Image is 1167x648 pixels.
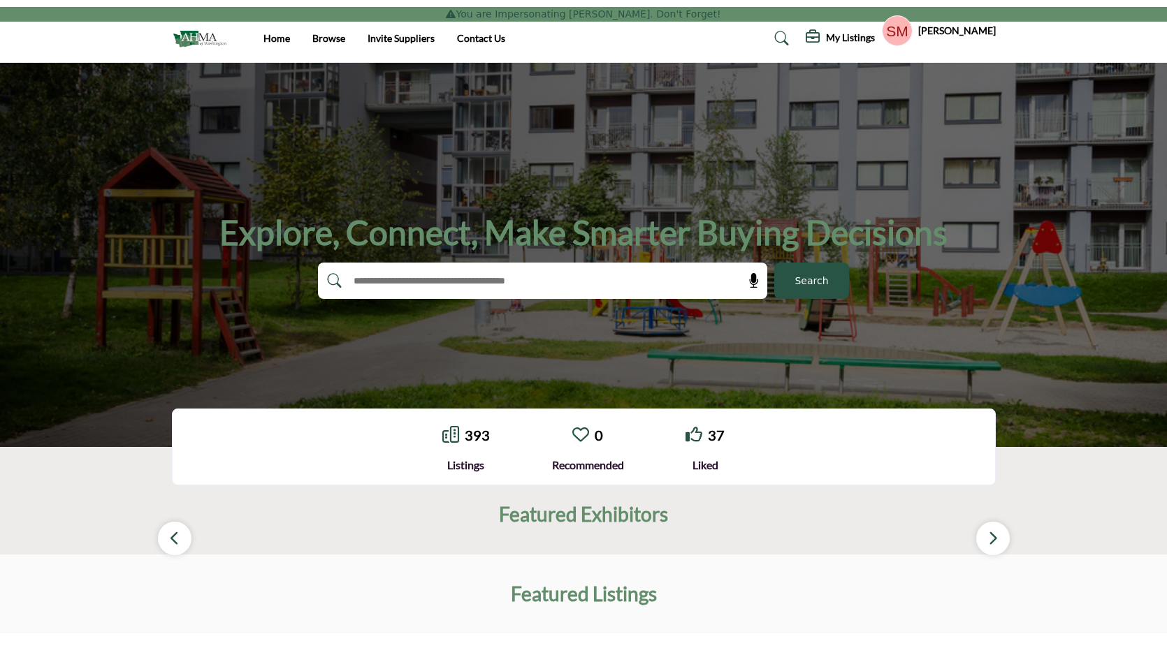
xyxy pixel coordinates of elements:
button: Search [774,263,849,299]
i: Go to Liked [686,426,702,443]
h2: Featured Listings [511,582,657,606]
div: Liked [686,457,725,473]
h5: [PERSON_NAME] [918,24,996,38]
a: Go to Recommended [572,426,589,445]
a: 37 [708,427,725,443]
a: Browse [312,32,345,44]
button: Show hide supplier dropdown [882,15,913,46]
a: 393 [465,427,490,443]
h1: Explore, Connect, Make Smarter Buying Decisions [219,211,948,254]
a: 0 [595,427,603,443]
span: Search [795,274,828,288]
h5: My Listings [826,31,875,44]
a: Home [263,32,290,44]
a: Contact Us [457,32,505,44]
h2: Featured Exhibitors [499,503,668,526]
img: Site Logo [172,27,234,50]
div: My Listings [806,30,875,47]
a: Invite Suppliers [368,32,435,44]
a: Search [761,27,798,50]
div: Recommended [552,457,624,473]
div: Listings [442,457,490,473]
